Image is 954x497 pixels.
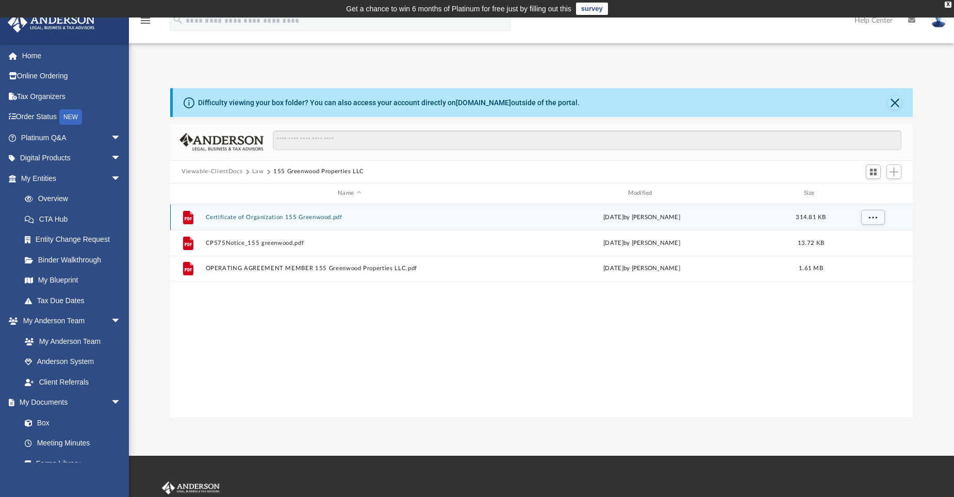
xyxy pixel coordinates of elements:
[14,290,137,311] a: Tax Due Dates
[198,97,580,108] div: Difficulty viewing your box folder? You can also access your account directly on outside of the p...
[5,12,98,32] img: Anderson Advisors Platinum Portal
[14,453,126,474] a: Forms Library
[139,20,152,27] a: menu
[14,433,131,454] a: Meeting Minutes
[7,392,131,413] a: My Documentsarrow_drop_down
[206,213,494,220] button: Certificate of Organization 155 Greenwood.pdf
[175,189,201,198] div: id
[836,189,908,198] div: id
[14,229,137,250] a: Entity Change Request
[111,311,131,332] span: arrow_drop_down
[931,13,946,28] img: User Pic
[14,189,137,209] a: Overview
[14,331,126,352] a: My Anderson Team
[14,270,131,291] a: My Blueprint
[14,352,131,372] a: Anderson System
[456,98,511,107] a: [DOMAIN_NAME]
[866,164,881,179] button: Switch to Grid View
[205,189,494,198] div: Name
[14,209,137,229] a: CTA Hub
[576,3,608,15] a: survey
[7,107,137,128] a: Order StatusNEW
[887,95,902,110] button: Close
[861,209,885,225] button: More options
[498,238,786,247] div: [DATE] by [PERSON_NAME]
[14,372,131,392] a: Client Referrals
[14,412,126,433] a: Box
[206,265,494,272] button: OPERATING AGREEMENT MEMBER 155 Greenwood Properties LLC.pdf
[945,2,951,8] div: close
[59,109,82,125] div: NEW
[111,148,131,169] span: arrow_drop_down
[7,148,137,169] a: Digital Productsarrow_drop_down
[498,212,786,222] div: [DATE] by [PERSON_NAME]
[7,311,131,332] a: My Anderson Teamarrow_drop_down
[273,130,901,150] input: Search files and folders
[111,392,131,413] span: arrow_drop_down
[7,45,137,66] a: Home
[111,127,131,148] span: arrow_drop_down
[498,264,786,273] div: [DATE] by [PERSON_NAME]
[273,167,364,176] button: 155 Greenwood Properties LLC
[791,189,832,198] div: Size
[252,167,264,176] button: Law
[182,167,242,176] button: Viewable-ClientDocs
[206,239,494,246] button: CP575Notice_155 greenwood.pdf
[14,250,137,270] a: Binder Walkthrough
[799,266,823,271] span: 1.61 MB
[160,482,222,495] img: Anderson Advisors Platinum Portal
[7,86,137,107] a: Tax Organizers
[498,189,786,198] div: Modified
[796,214,826,220] span: 314.81 KB
[7,127,137,148] a: Platinum Q&Aarrow_drop_down
[170,204,913,418] div: grid
[346,3,571,15] div: Get a chance to win 6 months of Platinum for free just by filling out this
[7,168,137,189] a: My Entitiesarrow_drop_down
[798,240,824,245] span: 13.72 KB
[172,14,184,25] i: search
[886,164,902,179] button: Add
[7,66,137,87] a: Online Ordering
[111,168,131,189] span: arrow_drop_down
[139,14,152,27] i: menu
